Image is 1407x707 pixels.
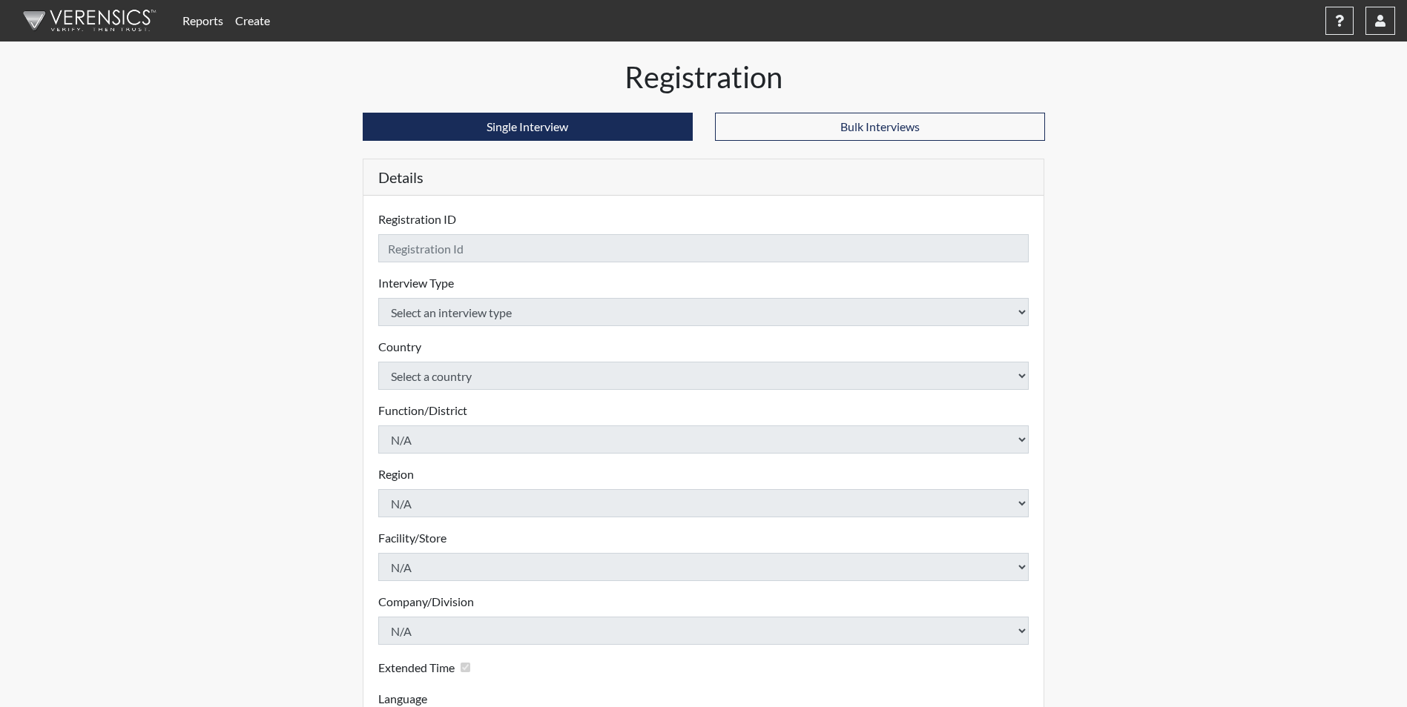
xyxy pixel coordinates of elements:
[378,657,476,678] div: Checking this box will provide the interviewee with an accomodation of extra time to answer each ...
[378,274,454,292] label: Interview Type
[363,59,1045,95] h1: Registration
[378,210,456,228] label: Registration ID
[378,465,414,483] label: Region
[715,113,1045,141] button: Bulk Interviews
[378,529,447,547] label: Facility/Store
[378,402,467,419] label: Function/District
[378,593,474,611] label: Company/Division
[378,338,421,356] label: Country
[378,234,1029,262] input: Insert a Registration ID, which needs to be a unique alphanumeric value for each interviewee
[378,659,455,677] label: Extended Time
[363,113,693,141] button: Single Interview
[229,6,276,36] a: Create
[177,6,229,36] a: Reports
[363,159,1044,196] h5: Details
